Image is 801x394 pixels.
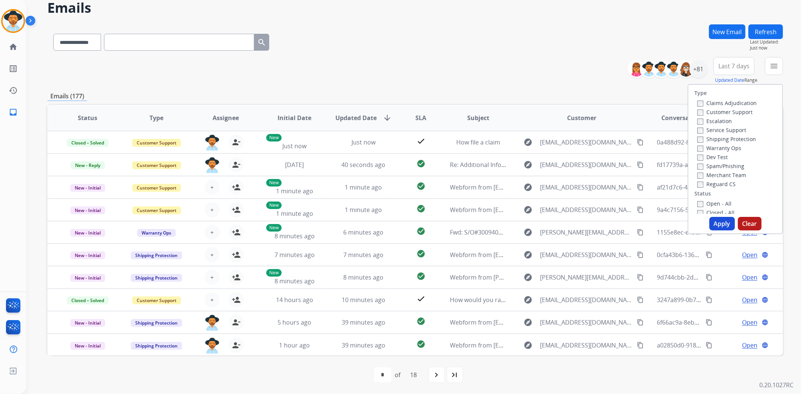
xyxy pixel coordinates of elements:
[67,296,109,304] span: Closed – Solved
[706,251,712,258] mat-icon: content_copy
[657,273,771,281] span: 9d744cbb-2d0f-41d3-910b-8df7049352f7
[709,24,745,39] button: New Email
[47,92,87,101] p: Emails (177)
[266,134,282,141] p: New
[450,251,620,259] span: Webform from [EMAIL_ADDRESS][DOMAIN_NAME] on [DATE]
[266,224,282,232] p: New
[456,138,500,146] span: How file a claim
[762,251,768,258] mat-icon: language
[748,24,783,39] button: Refresh
[70,206,105,214] span: New - Initial
[637,296,644,303] mat-icon: content_copy
[697,171,746,179] label: Merchant Team
[540,250,632,259] span: [EMAIL_ADDRESS][DOMAIN_NAME]
[697,110,703,116] input: Customer Support
[232,183,241,192] mat-icon: person_add
[205,135,220,150] img: agent-avatar
[275,277,315,285] span: 8 minutes ago
[205,292,220,307] button: +
[416,137,425,146] mat-icon: check
[416,340,425,349] mat-icon: check_circle
[657,161,771,169] span: fd17739a-ad47-4288-8835-b9df21e49e6a
[706,296,712,303] mat-icon: content_copy
[345,183,382,191] span: 1 minute ago
[759,380,793,389] p: 0.20.1027RC
[697,155,703,161] input: Dev Test
[210,205,214,214] span: +
[742,250,757,259] span: Open
[137,229,176,237] span: Warranty Ops
[697,117,732,125] label: Escalation
[257,38,266,47] mat-icon: search
[276,296,313,304] span: 14 hours ago
[450,206,620,214] span: Webform from [EMAIL_ADDRESS][DOMAIN_NAME] on [DATE]
[232,318,241,327] mat-icon: person_remove
[131,251,182,259] span: Shipping Protection
[232,250,241,259] mat-icon: person_add
[697,164,703,170] input: Spam/Phishing
[416,182,425,191] mat-icon: check_circle
[706,342,712,349] mat-icon: content_copy
[132,139,181,147] span: Customer Support
[661,113,709,122] span: Conversation ID
[697,137,703,143] input: Shipping Protection
[450,296,582,304] span: How would you rate the support you received?
[266,179,282,186] p: New
[9,86,18,95] mat-icon: history
[282,142,306,150] span: Just now
[205,180,220,195] button: +
[694,190,711,197] label: Status
[131,319,182,327] span: Shipping Protection
[715,77,744,83] button: Updated Date
[205,157,220,173] img: agent-avatar
[697,200,732,207] label: Open - All
[706,319,712,326] mat-icon: content_copy
[335,113,377,122] span: Updated Date
[769,62,778,71] mat-icon: menu
[715,77,757,83] span: Range
[210,183,214,192] span: +
[523,205,532,214] mat-icon: explore
[540,205,632,214] span: [EMAIL_ADDRESS][DOMAIN_NAME]
[415,113,426,122] span: SLA
[343,228,383,236] span: 6 minutes ago
[523,250,532,259] mat-icon: explore
[279,341,310,349] span: 1 hour ago
[276,187,313,195] span: 1 minute ago
[232,160,241,169] mat-icon: person_remove
[416,204,425,213] mat-icon: check_circle
[232,341,241,350] mat-icon: person_remove
[3,11,24,32] img: avatar
[523,228,532,237] mat-icon: explore
[205,225,220,240] button: +
[205,315,220,331] img: agent-avatar
[762,296,768,303] mat-icon: language
[341,161,385,169] span: 40 seconds ago
[342,296,385,304] span: 10 minutes ago
[523,160,532,169] mat-icon: explore
[70,274,105,282] span: New - Initial
[657,183,769,191] span: af21d7c6-4ce2-477e-bcb2-344bc070ceef
[132,296,181,304] span: Customer Support
[450,370,459,379] mat-icon: last_page
[697,101,703,107] input: Claims Adjudication
[232,205,241,214] mat-icon: person_add
[637,251,644,258] mat-icon: content_copy
[232,295,241,304] mat-icon: person_add
[70,319,105,327] span: New - Initial
[697,210,703,216] input: Closed - All
[637,206,644,213] mat-icon: content_copy
[657,206,769,214] span: 9a4c7156-5003-4055-823a-fa00fc549cb3
[567,113,596,122] span: Customer
[70,342,105,350] span: New - Initial
[278,113,311,122] span: Initial Date
[343,251,383,259] span: 7 minutes ago
[697,99,757,107] label: Claims Adjudication
[450,341,620,349] span: Webform from [EMAIL_ADDRESS][DOMAIN_NAME] on [DATE]
[657,228,768,236] span: 1155e8ec-e49c-482f-abc5-8b0f524cacc5
[131,342,182,350] span: Shipping Protection
[738,217,762,230] button: Clear
[697,153,728,161] label: Dev Test
[657,296,770,304] span: 3247a899-0b7c-43fd-8f07-928e632aca99
[742,273,757,282] span: Open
